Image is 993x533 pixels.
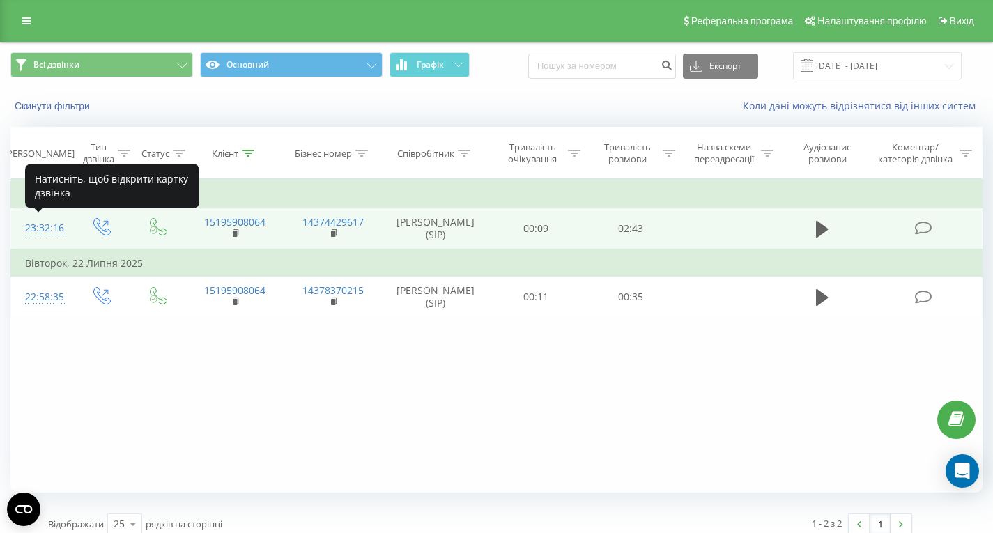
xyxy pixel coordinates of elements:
div: Натисніть, щоб відкрити картку дзвінка [25,164,199,208]
span: Реферальна програма [691,15,794,26]
span: рядків на сторінці [146,518,222,530]
a: 15195908064 [204,215,265,229]
div: Аудіозапис розмови [790,141,865,165]
td: 00:35 [583,277,678,317]
span: Графік [417,60,444,70]
button: Основний [200,52,383,77]
div: Клієнт [212,148,238,160]
div: Статус [141,148,169,160]
span: Відображати [48,518,104,530]
div: 23:32:16 [25,215,58,242]
button: Всі дзвінки [10,52,193,77]
td: [PERSON_NAME] (SIP) [383,277,488,317]
a: Коли дані можуть відрізнятися вiд інших систем [743,99,983,112]
div: Коментар/категорія дзвінка [875,141,956,165]
a: 14378370215 [302,284,364,297]
input: Пошук за номером [528,54,676,79]
button: Експорт [683,54,758,79]
div: Бізнес номер [295,148,352,160]
div: Назва схеми переадресації [691,141,758,165]
div: [PERSON_NAME] [4,148,75,160]
a: 15195908064 [204,284,265,297]
div: Тривалість розмови [596,141,659,165]
button: Графік [390,52,470,77]
div: Тип дзвінка [83,141,114,165]
td: [PERSON_NAME] (SIP) [383,208,488,249]
td: Вівторок, 22 Липня 2025 [11,249,983,277]
a: 14374429617 [302,215,364,229]
td: 02:43 [583,208,678,249]
td: 00:11 [488,277,583,317]
div: 22:58:35 [25,284,58,311]
button: Open CMP widget [7,493,40,526]
div: Open Intercom Messenger [946,454,979,488]
div: Співробітник [397,148,454,160]
button: Скинути фільтри [10,100,97,112]
span: Всі дзвінки [33,59,79,70]
div: 1 - 2 з 2 [812,516,842,530]
span: Вихід [950,15,974,26]
td: 00:09 [488,208,583,249]
td: Вчора [11,180,983,208]
div: 25 [114,517,125,531]
span: Налаштування профілю [817,15,926,26]
div: Тривалість очікування [501,141,564,165]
